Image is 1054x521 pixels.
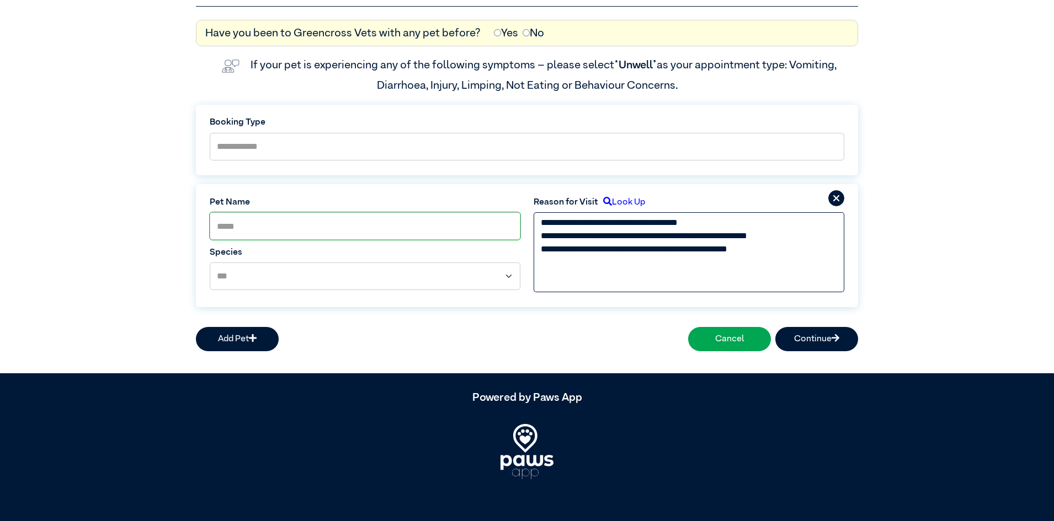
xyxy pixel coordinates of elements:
[598,196,645,209] label: Look Up
[494,29,501,36] input: Yes
[614,60,657,71] span: “Unwell”
[196,391,858,404] h5: Powered by Paws App
[775,327,858,351] button: Continue
[523,25,544,41] label: No
[217,55,244,77] img: vet
[251,60,839,90] label: If your pet is experiencing any of the following symptoms – please select as your appointment typ...
[523,29,530,36] input: No
[210,246,520,259] label: Species
[210,116,844,129] label: Booking Type
[196,327,279,351] button: Add Pet
[494,25,518,41] label: Yes
[688,327,771,351] button: Cancel
[534,196,598,209] label: Reason for Visit
[501,424,553,479] img: PawsApp
[205,25,481,41] label: Have you been to Greencross Vets with any pet before?
[210,196,520,209] label: Pet Name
